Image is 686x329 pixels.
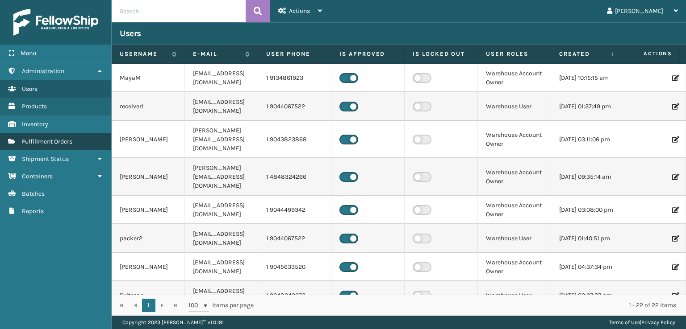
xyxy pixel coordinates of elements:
[185,92,258,121] td: [EMAIL_ADDRESS][DOMAIN_NAME]
[22,103,47,110] span: Products
[478,196,551,224] td: Warehouse Account Owner
[122,316,224,329] p: Copyright 2023 [PERSON_NAME]™ v 1.0.191
[551,196,624,224] td: [DATE] 03:08:00 pm
[185,281,258,310] td: [EMAIL_ADDRESS][DOMAIN_NAME]
[258,64,331,92] td: 1 9134861923
[112,253,185,281] td: [PERSON_NAME]
[672,136,678,143] i: Edit
[478,121,551,158] td: Warehouse Account Owner
[22,190,45,197] span: Batches
[112,158,185,196] td: [PERSON_NAME]
[22,120,48,128] span: Inventory
[551,92,624,121] td: [DATE] 01:37:49 pm
[551,253,624,281] td: [DATE] 04:37:34 pm
[672,235,678,242] i: Edit
[615,46,678,61] span: Actions
[258,281,331,310] td: 1 9048942673
[188,299,254,312] span: items per page
[551,224,624,253] td: [DATE] 01:40:51 pm
[22,207,44,215] span: Reports
[672,103,678,110] i: Edit
[258,253,331,281] td: 1 9045633520
[641,319,675,325] a: Privacy Policy
[478,158,551,196] td: Warehouse Account Owner
[185,224,258,253] td: [EMAIL_ADDRESS][DOMAIN_NAME]
[478,64,551,92] td: Warehouse Account Owner
[120,28,141,39] h3: Users
[120,50,167,58] label: Username
[266,301,676,310] div: 1 - 22 of 22 items
[486,50,543,58] label: User Roles
[185,121,258,158] td: [PERSON_NAME][EMAIL_ADDRESS][DOMAIN_NAME]
[112,281,185,310] td: Exitscan
[22,173,53,180] span: Containers
[478,281,551,310] td: Warehouse User
[258,158,331,196] td: 1 4848324266
[339,50,396,58] label: Is Approved
[185,253,258,281] td: [EMAIL_ADDRESS][DOMAIN_NAME]
[672,174,678,180] i: Edit
[478,92,551,121] td: Warehouse User
[672,207,678,213] i: Edit
[22,138,72,145] span: Fulfillment Orders
[193,50,241,58] label: E-mail
[258,196,331,224] td: 1 9044499342
[22,67,64,75] span: Administration
[413,50,469,58] label: Is Locked Out
[258,121,331,158] td: 1 9043823868
[478,224,551,253] td: Warehouse User
[258,224,331,253] td: 1 9044067522
[112,121,185,158] td: [PERSON_NAME]
[609,316,675,329] div: |
[13,9,98,36] img: logo
[258,92,331,121] td: 1 9044067522
[672,75,678,81] i: Edit
[672,292,678,299] i: Edit
[551,158,624,196] td: [DATE] 09:35:14 am
[112,196,185,224] td: [PERSON_NAME]
[188,301,202,310] span: 100
[112,64,185,92] td: MayaM
[185,64,258,92] td: [EMAIL_ADDRESS][DOMAIN_NAME]
[21,49,36,57] span: Menu
[478,253,551,281] td: Warehouse Account Owner
[289,7,310,15] span: Actions
[142,299,155,312] a: 1
[609,319,640,325] a: Terms of Use
[551,121,624,158] td: [DATE] 03:11:06 pm
[112,224,185,253] td: packer2
[672,264,678,270] i: Edit
[112,92,185,121] td: receiver1
[185,196,258,224] td: [EMAIL_ADDRESS][DOMAIN_NAME]
[559,50,607,58] label: Created
[551,64,624,92] td: [DATE] 10:15:15 am
[551,281,624,310] td: [DATE] 02:07:27 pm
[22,155,69,163] span: Shipment Status
[266,50,323,58] label: User phone
[22,85,38,93] span: Users
[185,158,258,196] td: [PERSON_NAME][EMAIL_ADDRESS][DOMAIN_NAME]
